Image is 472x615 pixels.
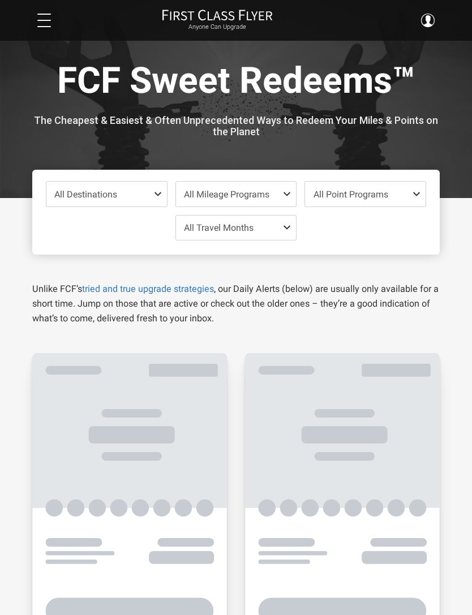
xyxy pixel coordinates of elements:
[54,189,117,200] span: All Destinations
[32,61,440,105] h1: FCF Sweet Redeems™
[162,23,273,31] small: Anyone Can Upgrade
[184,222,254,233] span: All Travel Months
[184,189,269,200] span: All Mileage Programs
[162,9,273,32] a: First Class FlyerAnyone Can Upgrade
[314,189,388,200] span: All Point Programs
[82,283,214,294] a: tried and true upgrade strategies
[32,115,440,137] h3: The Cheapest & Easiest & Often Unprecedented Ways to Redeem Your Miles & Points on the Planet
[162,9,273,21] img: First Class Flyer
[32,282,440,326] p: Unlike FCF’s , our Daily Alerts (below) are usually only available for a short time. Jump on thos...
